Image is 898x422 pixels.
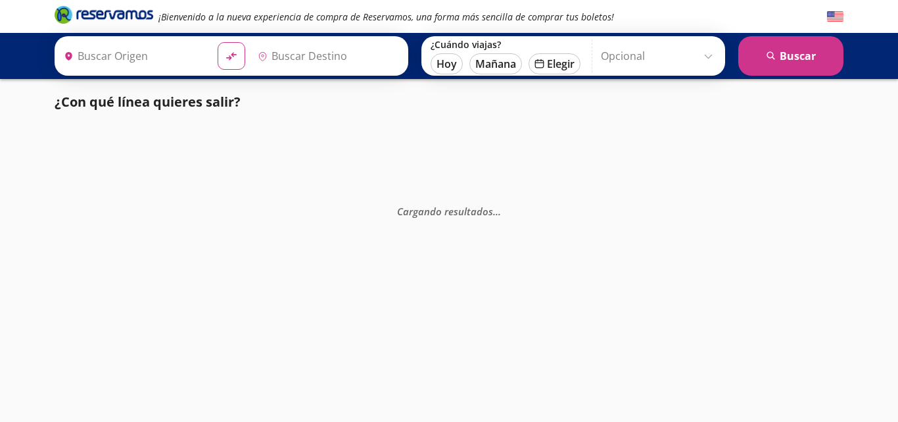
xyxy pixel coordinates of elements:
[431,53,463,74] button: Hoy
[252,40,401,72] input: Buscar Destino
[601,40,719,72] input: Opcional
[496,204,498,217] span: .
[55,92,241,112] p: ¿Con qué línea quieres salir?
[469,53,522,74] button: Mañana
[55,5,153,24] i: Brand Logo
[827,9,843,25] button: English
[493,204,496,217] span: .
[158,11,614,23] em: ¡Bienvenido a la nueva experiencia de compra de Reservamos, una forma más sencilla de comprar tus...
[738,36,843,76] button: Buscar
[55,5,153,28] a: Brand Logo
[59,40,207,72] input: Buscar Origen
[431,38,580,51] label: ¿Cuándo viajas?
[397,204,501,217] em: Cargando resultados
[529,53,580,74] button: Elegir
[498,204,501,217] span: .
